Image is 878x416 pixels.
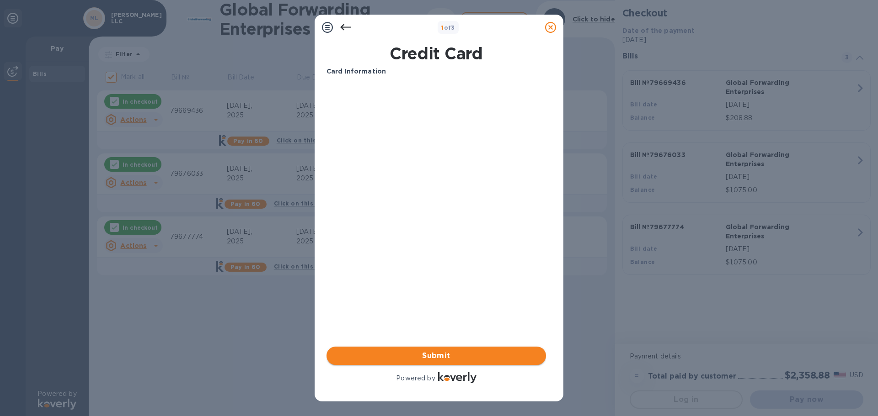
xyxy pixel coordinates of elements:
p: Powered by [396,374,435,383]
span: 1 [441,24,444,31]
button: Submit [327,347,546,365]
iframe: Your browser does not support iframes [327,84,546,221]
span: Submit [334,350,539,361]
b: Card Information [327,68,386,75]
img: Logo [438,372,476,383]
b: of 3 [441,24,455,31]
h1: Credit Card [323,44,550,63]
